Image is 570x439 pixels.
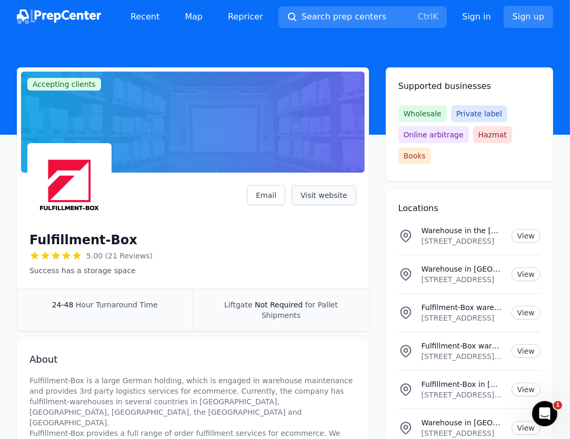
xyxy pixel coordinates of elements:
a: View [512,383,541,396]
h1: Fulfillment-Box [29,232,137,248]
a: Map [176,6,211,27]
span: 24-48 [52,301,74,309]
img: PrepCenter [17,9,101,24]
a: Sign up [504,6,553,28]
a: View [512,306,541,320]
img: Fulfillment-Box [29,145,109,225]
p: Fulfilment-Box warehouse in [GEOGRAPHIC_DATA] [422,302,503,313]
p: Fulfillment-Box in [US_STATE] [422,379,503,390]
p: [STREET_ADDRESS] [422,274,503,285]
span: Search prep centers [302,11,386,23]
h2: Supported businesses [398,80,541,93]
p: Warehouse in [GEOGRAPHIC_DATA] [422,417,503,428]
a: View [512,344,541,358]
kbd: Ctrl [418,12,433,22]
a: View [512,421,541,435]
span: Accepting clients [27,78,101,91]
span: Private label [451,105,507,122]
button: Search prep centersCtrlK [278,6,447,28]
a: Repricer [219,6,272,27]
span: Online arbitrage [398,126,469,143]
p: Success has a storage space [29,265,153,276]
h2: Locations [398,202,541,215]
p: Warehouse in [GEOGRAPHIC_DATA] [422,264,503,274]
p: Fulfillment-Box warehouse in [US_STATE] / [US_STATE] [422,341,503,351]
span: Not Required [255,301,303,309]
a: Recent [122,6,168,27]
a: View [512,267,541,281]
a: Email [247,185,285,205]
a: View [512,229,541,243]
a: Sign in [462,11,491,23]
span: Wholesale [398,105,447,122]
p: [STREET_ADDRESS] [422,313,503,323]
h2: About [29,352,356,367]
p: [STREET_ADDRESS][US_STATE] [422,351,503,362]
p: [STREET_ADDRESS] [422,236,503,246]
span: Books [398,147,431,164]
span: Hour Turnaround Time [76,301,158,309]
p: [STREET_ADDRESS] [422,428,503,438]
span: 5.00 (21 Reviews) [86,251,153,261]
span: Hazmat [473,126,512,143]
span: Liftgate [224,301,252,309]
kbd: K [433,12,438,22]
a: Visit website [292,185,356,205]
iframe: Intercom live chat [532,401,557,426]
p: [STREET_ADDRESS][US_STATE] [422,390,503,400]
span: 1 [554,401,562,410]
span: for Pallet Shipments [262,301,338,320]
p: Warehouse in the [GEOGRAPHIC_DATA] [422,225,503,236]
